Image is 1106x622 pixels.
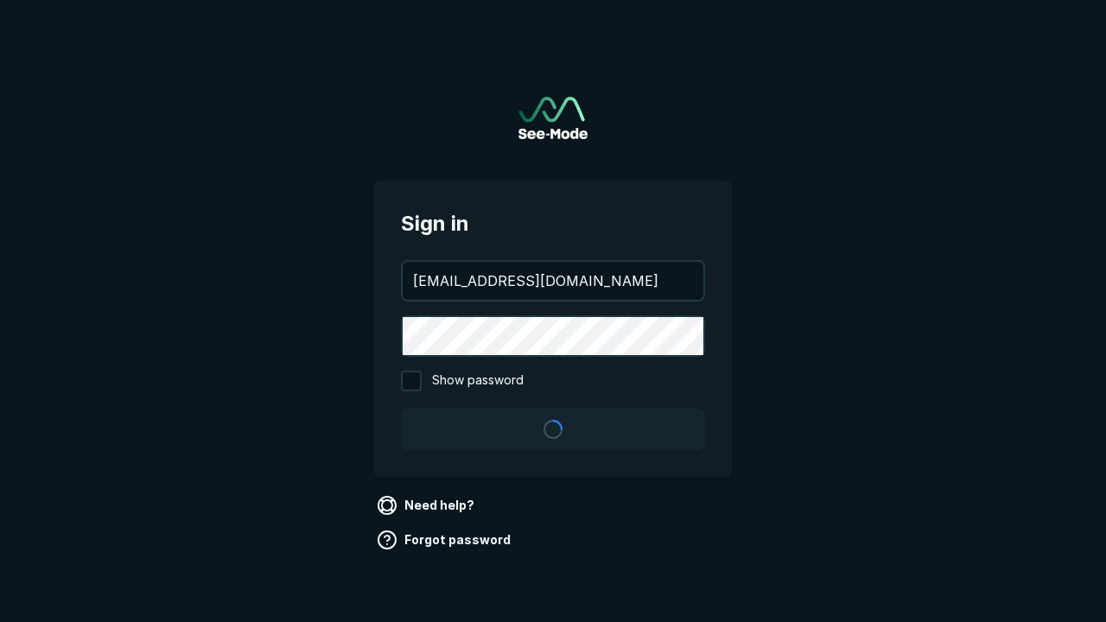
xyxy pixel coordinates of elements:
a: Go to sign in [518,97,588,139]
a: Need help? [373,492,481,519]
a: Forgot password [373,526,518,554]
img: See-Mode Logo [518,97,588,139]
span: Sign in [401,208,705,239]
span: Show password [432,371,524,391]
input: your@email.com [403,262,703,300]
